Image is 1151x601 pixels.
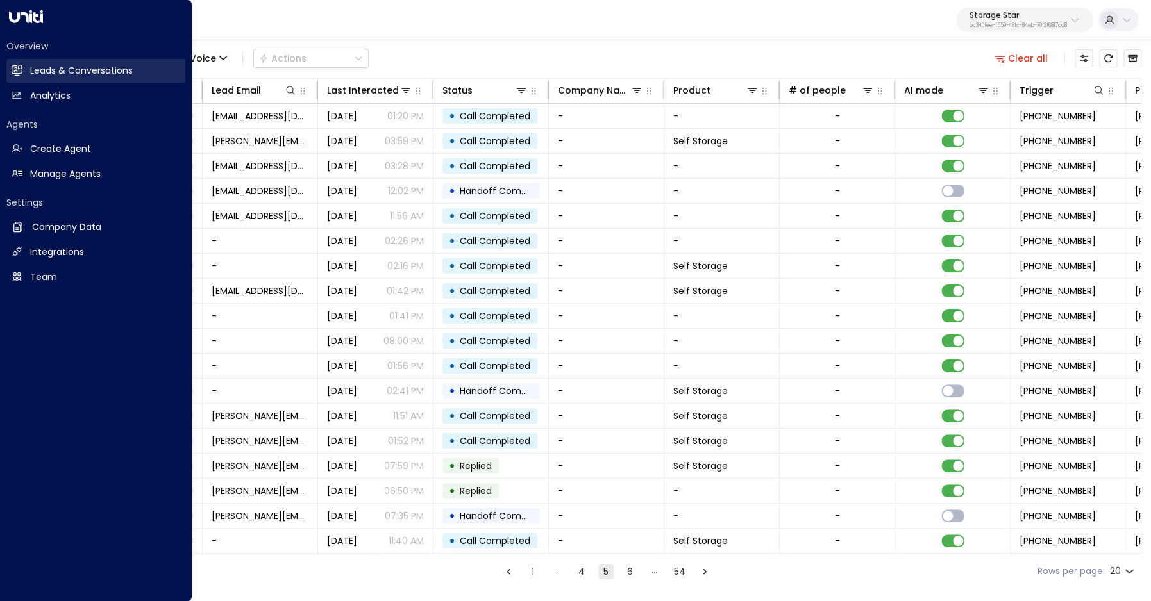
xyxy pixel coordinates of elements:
h2: Overview [6,40,185,53]
td: - [203,304,318,328]
p: 11:56 AM [390,210,424,222]
a: Team [6,265,185,289]
span: mariapvaldez61@gmail.com [212,284,308,297]
span: Self Storage [673,284,728,297]
span: Yadira.ortega1987@gmail.com [212,484,308,497]
span: +12252685346 [1020,135,1096,147]
h2: Company Data [32,220,101,234]
span: Sep 19, 2025 [327,135,357,147]
p: Storage Star [970,12,1067,19]
td: - [203,354,318,378]
button: Go to page 1 [525,564,541,579]
div: - [835,259,840,272]
span: Call Completed [460,235,530,247]
span: Jul 15, 2025 [327,210,357,222]
span: +14358502146 [1020,459,1096,472]
div: • [449,405,455,427]
div: - [835,434,840,447]
div: - [835,384,840,397]
td: - [664,304,780,328]
td: - [664,104,780,128]
span: Aug 12, 2025 [327,359,357,372]
div: Product [673,83,710,98]
p: 03:28 PM [385,160,424,172]
a: Manage Agents [6,162,185,186]
p: 07:35 PM [385,509,424,522]
td: - [549,404,664,428]
td: - [664,479,780,503]
div: - [835,160,840,172]
span: caroline.conville@gmail.com [212,135,308,147]
td: - [664,204,780,228]
td: - [203,379,318,403]
td: - [664,504,780,528]
td: - [549,129,664,153]
div: # of people [789,83,874,98]
div: - [835,235,840,247]
span: Sep 19, 2025 [327,409,357,422]
td: - [549,454,664,478]
div: … [550,564,565,579]
p: 01:41 PM [389,309,424,322]
td: - [664,179,780,203]
span: Handoff Completed [460,384,550,397]
td: - [549,104,664,128]
td: - [549,529,664,553]
h2: Analytics [30,89,71,103]
h2: Agents [6,118,185,131]
h2: Manage Agents [30,167,101,181]
div: Trigger [1020,83,1054,98]
span: +15126446602 [1020,259,1096,272]
div: • [449,255,455,277]
p: 01:42 PM [387,284,424,297]
div: • [449,105,455,127]
span: Yadira.ortega1987@gmail.com [212,459,308,472]
span: Sep 19, 2025 [327,160,357,172]
span: Call Completed [460,110,530,122]
h2: Settings [6,196,185,209]
div: • [449,180,455,202]
td: - [549,179,664,203]
span: Self Storage [673,135,728,147]
div: - [835,359,840,372]
div: - [835,409,840,422]
div: • [449,455,455,477]
div: - [835,185,840,197]
div: - [835,210,840,222]
a: Company Data [6,215,185,239]
p: 01:56 PM [387,359,424,372]
span: Self Storage [673,534,728,547]
div: • [449,505,455,527]
span: +14352449978 [1020,210,1096,222]
span: +14352555052 [1020,160,1096,172]
span: Handoff Completed [460,509,550,522]
span: Yadira.ortega1987@gmail.com [212,409,308,422]
div: - [835,334,840,347]
span: Voice [190,53,216,63]
p: 11:40 AM [389,534,424,547]
h2: Create Agent [30,142,91,156]
div: • [449,430,455,452]
span: +14358502146 [1020,409,1096,422]
button: Go to page 54 [671,564,688,579]
span: Call Completed [460,259,530,272]
div: Last Interacted [327,83,412,98]
a: Create Agent [6,137,185,161]
button: page 5 [598,564,614,579]
div: • [449,130,455,152]
button: Actions [253,49,369,68]
span: +17377041200 [1020,284,1096,297]
span: Call Completed [460,334,530,347]
button: Go to previous page [501,564,516,579]
div: • [449,155,455,177]
div: • [449,380,455,402]
a: Integrations [6,240,185,264]
td: - [664,329,780,353]
div: • [449,355,455,377]
div: • [449,280,455,302]
div: Lead Email [212,83,297,98]
span: Tam_robinson@yahoo.com [212,210,308,222]
td: - [549,204,664,228]
p: 02:16 PM [387,259,424,272]
span: Yadira.ortega1987@gmail.com [212,509,308,522]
